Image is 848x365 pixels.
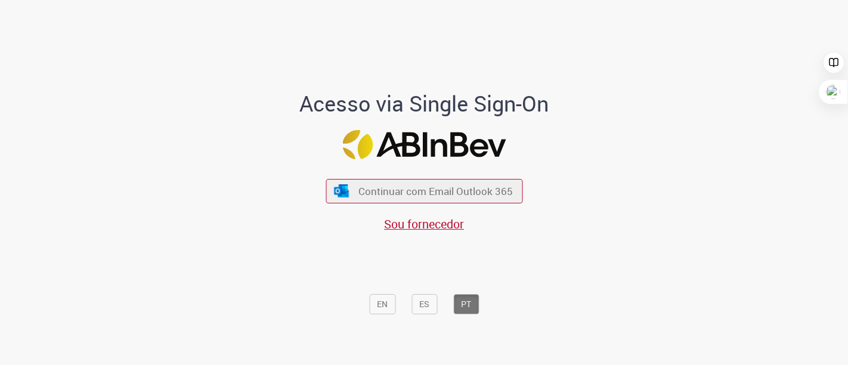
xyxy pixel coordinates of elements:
[384,216,464,232] a: Sou fornecedor
[326,179,522,203] button: ícone Azure/Microsoft 360 Continuar com Email Outlook 365
[453,294,479,314] button: PT
[369,294,395,314] button: EN
[333,184,350,197] img: ícone Azure/Microsoft 360
[358,184,513,198] span: Continuar com Email Outlook 365
[259,92,590,116] h1: Acesso via Single Sign-On
[342,130,506,159] img: Logo ABInBev
[411,294,437,314] button: ES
